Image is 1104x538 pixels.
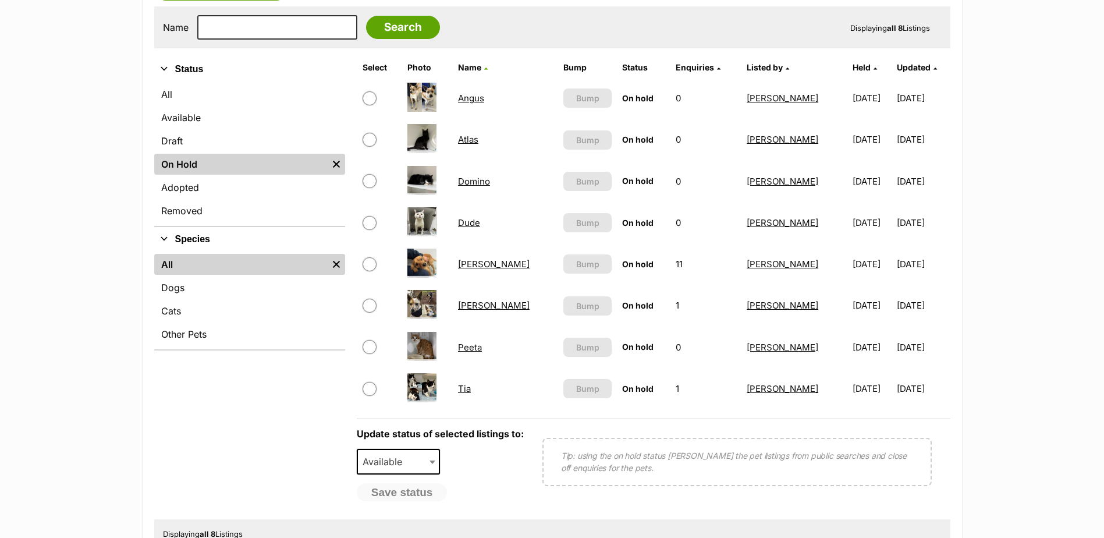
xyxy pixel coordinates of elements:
td: [DATE] [848,285,896,325]
label: Update status of selected listings to: [357,428,524,440]
td: 1 [671,369,741,409]
input: Search [366,16,440,39]
th: Photo [403,58,452,77]
span: On hold [622,259,654,269]
a: Cats [154,300,345,321]
span: Available [357,449,441,475]
a: Other Pets [154,324,345,345]
td: 0 [671,119,741,160]
span: On hold [622,218,654,228]
a: [PERSON_NAME] [747,259,818,270]
th: Status [617,58,670,77]
td: [DATE] [848,161,896,201]
a: [PERSON_NAME] [747,93,818,104]
a: [PERSON_NAME] [747,300,818,311]
a: Updated [897,62,937,72]
a: Removed [154,200,345,221]
span: Bump [576,300,599,312]
th: Select [358,58,402,77]
td: [DATE] [897,203,949,243]
span: On hold [622,176,654,186]
a: [PERSON_NAME] [747,217,818,228]
td: [DATE] [848,244,896,284]
a: Held [853,62,877,72]
td: 11 [671,244,741,284]
a: Dude [458,217,480,228]
span: Bump [576,217,599,229]
span: On hold [622,342,654,352]
td: [DATE] [897,369,949,409]
button: Species [154,232,345,247]
td: [DATE] [897,244,949,284]
button: Bump [563,130,611,150]
td: [DATE] [848,203,896,243]
td: 0 [671,161,741,201]
span: Bump [576,383,599,395]
span: Listed by [747,62,783,72]
a: [PERSON_NAME] [747,342,818,353]
td: 0 [671,78,741,118]
span: Held [853,62,871,72]
button: Bump [563,254,611,274]
strong: all 8 [887,23,903,33]
a: Available [154,107,345,128]
span: On hold [622,384,654,394]
a: Remove filter [328,154,345,175]
td: 1 [671,285,741,325]
a: Peeta [458,342,482,353]
span: Bump [576,92,599,104]
span: translation missing: en.admin.listings.index.attributes.enquiries [676,62,714,72]
p: Tip: using the on hold status [PERSON_NAME] the pet listings from public searches and close off e... [561,449,913,474]
span: Name [458,62,481,72]
a: All [154,254,328,275]
button: Save status [357,483,448,502]
a: [PERSON_NAME] [747,134,818,145]
td: [DATE] [848,78,896,118]
a: [PERSON_NAME] [458,259,530,270]
span: On hold [622,134,654,144]
td: [DATE] [897,161,949,201]
span: Bump [576,341,599,353]
a: Listed by [747,62,789,72]
button: Status [154,62,345,77]
a: Draft [154,130,345,151]
div: Species [154,252,345,349]
td: [DATE] [848,119,896,160]
label: Name [163,22,189,33]
td: [DATE] [848,369,896,409]
button: Bump [563,296,611,316]
span: On hold [622,93,654,103]
span: Updated [897,62,931,72]
td: [DATE] [848,327,896,367]
a: All [154,84,345,105]
a: Angus [458,93,484,104]
th: Bump [559,58,616,77]
a: [PERSON_NAME] [747,176,818,187]
button: Bump [563,172,611,191]
a: Adopted [154,177,345,198]
button: Bump [563,213,611,232]
a: Remove filter [328,254,345,275]
a: On Hold [154,154,328,175]
button: Bump [563,379,611,398]
a: Enquiries [676,62,720,72]
div: Status [154,82,345,226]
span: Displaying Listings [850,23,930,33]
a: [PERSON_NAME] [747,383,818,394]
a: [PERSON_NAME] [458,300,530,311]
button: Bump [563,338,611,357]
span: Bump [576,175,599,187]
td: [DATE] [897,285,949,325]
button: Bump [563,89,611,108]
a: Tia [458,383,471,394]
span: Bump [576,134,599,146]
td: 0 [671,327,741,367]
td: [DATE] [897,119,949,160]
td: [DATE] [897,78,949,118]
a: Atlas [458,134,478,145]
a: Dogs [154,277,345,298]
span: Available [358,454,414,470]
span: On hold [622,300,654,310]
a: Domino [458,176,490,187]
a: Name [458,62,488,72]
